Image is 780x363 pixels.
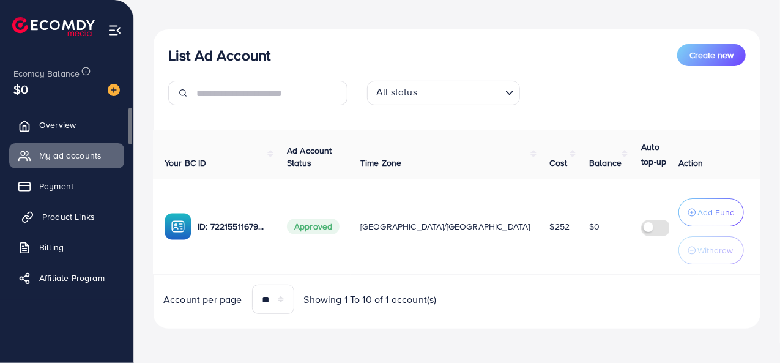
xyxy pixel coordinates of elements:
[108,23,122,37] img: menu
[589,157,622,169] span: Balance
[9,113,124,137] a: Overview
[39,272,105,284] span: Affiliate Program
[374,83,420,102] span: All status
[728,308,771,354] iframe: Chat
[697,205,735,220] p: Add Fund
[9,174,124,198] a: Payment
[39,241,64,253] span: Billing
[641,140,677,169] p: Auto top-up
[165,157,207,169] span: Your BC ID
[589,220,600,233] span: $0
[198,219,267,234] p: ID: 7221551167980126209
[550,157,568,169] span: Cost
[550,220,570,233] span: $252
[697,243,733,258] p: Withdraw
[108,84,120,96] img: image
[287,144,332,169] span: Ad Account Status
[360,220,530,233] span: [GEOGRAPHIC_DATA]/[GEOGRAPHIC_DATA]
[9,143,124,168] a: My ad accounts
[421,83,500,102] input: Search for option
[39,119,76,131] span: Overview
[678,198,744,226] button: Add Fund
[168,47,270,64] h3: List Ad Account
[9,204,124,229] a: Product Links
[9,266,124,290] a: Affiliate Program
[360,157,401,169] span: Time Zone
[304,293,437,307] span: Showing 1 To 10 of 1 account(s)
[163,293,242,307] span: Account per page
[689,49,734,61] span: Create new
[165,213,191,240] img: ic-ba-acc.ded83a64.svg
[9,235,124,260] a: Billing
[287,219,340,234] span: Approved
[678,236,744,264] button: Withdraw
[39,149,102,162] span: My ad accounts
[42,211,95,223] span: Product Links
[677,44,746,66] button: Create new
[12,17,95,36] img: logo
[678,157,703,169] span: Action
[13,67,80,80] span: Ecomdy Balance
[13,80,28,98] span: $0
[367,81,520,105] div: Search for option
[39,180,73,192] span: Payment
